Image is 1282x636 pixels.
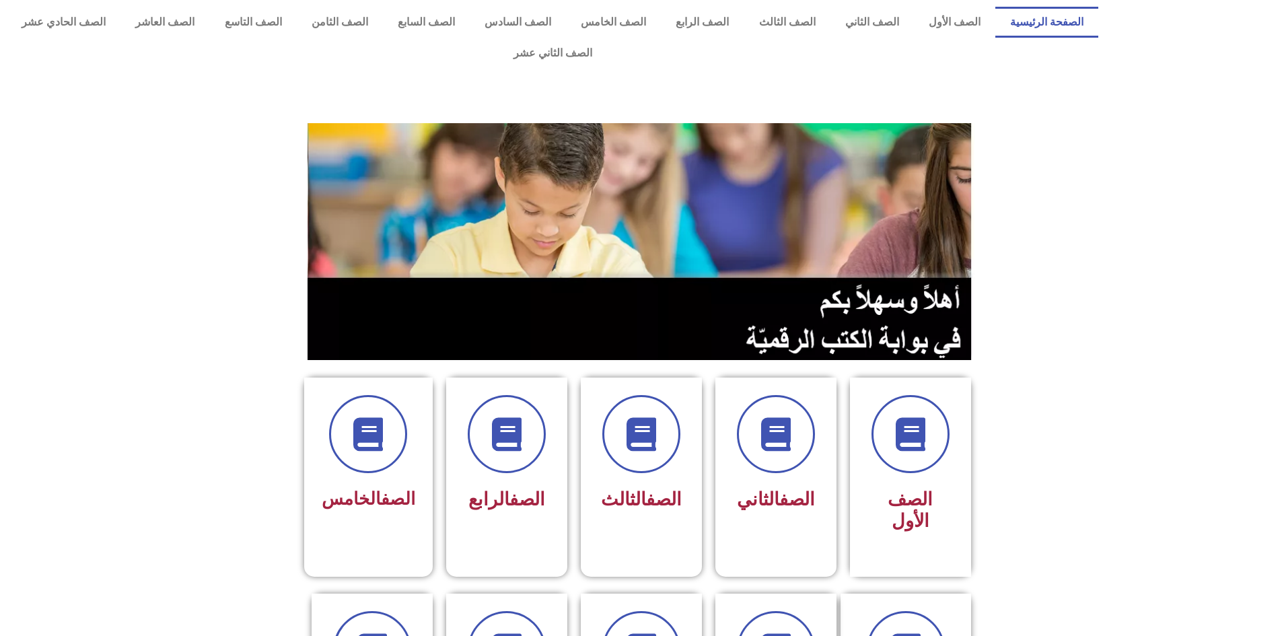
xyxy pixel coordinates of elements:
[509,489,545,510] a: الصف
[7,7,120,38] a: الصف الحادي عشر
[322,489,415,509] span: الخامس
[646,489,682,510] a: الصف
[381,489,415,509] a: الصف
[830,7,914,38] a: الصف الثاني
[888,489,933,532] span: الصف الأول
[209,7,296,38] a: الصف التاسع
[779,489,815,510] a: الصف
[566,7,661,38] a: الصف الخامس
[120,7,209,38] a: الصف العاشر
[297,7,383,38] a: الصف الثامن
[995,7,1098,38] a: الصفحة الرئيسية
[914,7,995,38] a: الصف الأول
[383,7,470,38] a: الصف السابع
[601,489,682,510] span: الثالث
[468,489,545,510] span: الرابع
[737,489,815,510] span: الثاني
[470,7,566,38] a: الصف السادس
[744,7,830,38] a: الصف الثالث
[7,38,1098,69] a: الصف الثاني عشر
[661,7,744,38] a: الصف الرابع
